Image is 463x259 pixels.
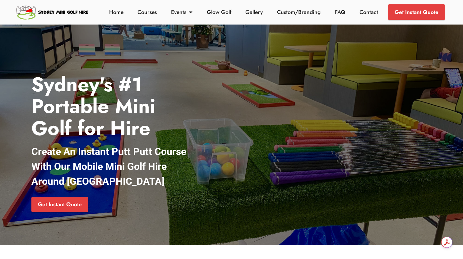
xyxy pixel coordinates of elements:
a: Custom/Branding [275,8,322,16]
a: Events [169,8,194,16]
a: Get Instant Quote [388,4,445,20]
strong: Create An Instant Putt Putt Course With Our Mobile Mini Golf Hire Around [GEOGRAPHIC_DATA] [31,146,186,187]
a: Get Instant Quote [31,197,88,212]
a: Courses [136,8,159,16]
a: Gallery [244,8,265,16]
a: Contact [358,8,380,16]
a: Home [107,8,125,16]
a: Glow Golf [205,8,233,16]
img: Sydney Mini Golf Hire [15,3,90,21]
a: FAQ [333,8,347,16]
strong: Sydney's #1 Portable Mini Golf for Hire [31,70,155,143]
